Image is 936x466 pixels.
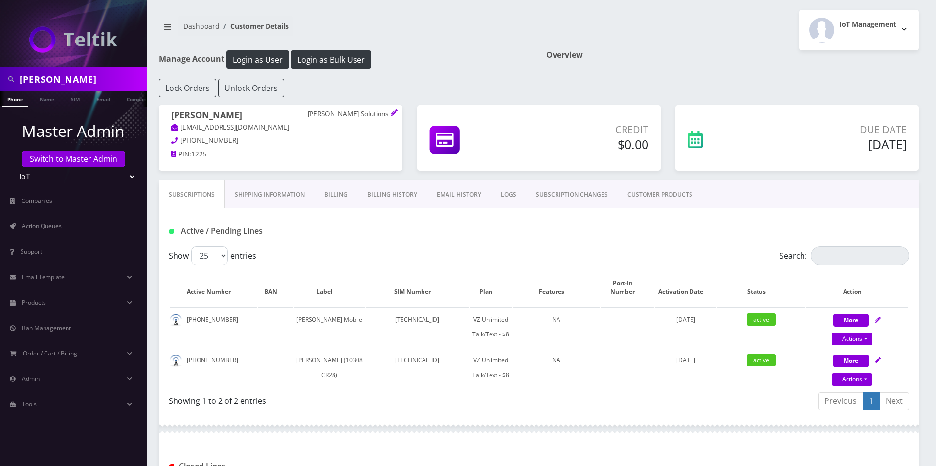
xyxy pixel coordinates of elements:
[22,151,125,167] a: Switch to Master Admin
[122,91,155,106] a: Company
[314,180,357,209] a: Billing
[833,355,869,367] button: More
[22,298,46,307] span: Products
[183,22,220,31] a: Dashboard
[22,324,71,332] span: Ban Management
[357,180,427,209] a: Billing History
[526,180,618,209] a: SUBSCRIPTION CHANGES
[170,269,257,306] th: Active Number: activate to sort column ascending
[22,375,40,383] span: Admin
[491,180,526,209] a: LOGS
[294,307,365,347] td: [PERSON_NAME] Mobile
[29,26,117,53] img: IoT
[308,110,390,119] p: [PERSON_NAME] Solutions
[294,348,365,387] td: [PERSON_NAME] (10308 CR28)
[513,269,600,306] th: Features: activate to sort column ascending
[21,247,42,256] span: Support
[832,333,872,345] a: Actions
[513,348,600,387] td: NA
[655,269,716,306] th: Activation Date: activate to sort column ascending
[220,21,289,31] li: Customer Details
[159,16,532,44] nav: breadcrumb
[747,313,776,326] span: active
[66,91,85,106] a: SIM
[258,269,293,306] th: BAN: activate to sort column ascending
[171,150,191,159] a: PIN:
[225,180,314,209] a: Shipping Information
[22,197,52,205] span: Companies
[171,123,289,133] a: [EMAIL_ADDRESS][DOMAIN_NAME]
[863,392,880,410] a: 1
[527,122,648,137] p: Credit
[35,91,59,106] a: Name
[191,246,228,265] select: Showentries
[833,314,869,327] button: More
[294,269,365,306] th: Label: activate to sort column ascending
[811,246,909,265] input: Search:
[170,355,182,367] img: default.png
[527,137,648,152] h5: $0.00
[717,269,805,306] th: Status: activate to sort column ascending
[818,392,863,410] a: Previous
[546,50,919,60] h1: Overview
[765,137,907,152] h5: [DATE]
[22,222,62,230] span: Action Queues
[366,348,469,387] td: [TECHNICAL_ID]
[159,79,216,97] button: Lock Orders
[879,392,909,410] a: Next
[91,91,115,106] a: Email
[366,269,469,306] th: SIM Number: activate to sort column ascending
[470,269,512,306] th: Plan: activate to sort column ascending
[470,348,512,387] td: VZ Unlimited Talk/Text - $8
[224,53,291,64] a: Login as User
[513,307,600,347] td: NA
[832,373,872,386] a: Actions
[291,53,371,64] a: Login as Bulk User
[171,110,390,122] h1: [PERSON_NAME]
[470,307,512,347] td: VZ Unlimited Talk/Text - $8
[780,246,909,265] label: Search:
[23,349,77,357] span: Order / Cart / Billing
[20,70,144,89] input: Search in Company
[159,50,532,69] h1: Manage Account
[2,91,28,107] a: Phone
[839,21,896,29] h2: IoT Management
[765,122,907,137] p: Due Date
[291,50,371,69] button: Login as Bulk User
[169,229,174,234] img: Active / Pending Lines
[601,269,654,306] th: Port-In Number: activate to sort column ascending
[180,136,238,145] span: [PHONE_NUMBER]
[676,356,695,364] span: [DATE]
[169,246,256,265] label: Show entries
[676,315,695,324] span: [DATE]
[806,269,908,306] th: Action: activate to sort column ascending
[218,79,284,97] button: Unlock Orders
[169,391,532,407] div: Showing 1 to 2 of 2 entries
[191,150,207,158] span: 1225
[169,226,406,236] h1: Active / Pending Lines
[170,348,257,387] td: [PHONE_NUMBER]
[799,10,919,50] button: IoT Management
[170,307,257,347] td: [PHONE_NUMBER]
[170,314,182,326] img: default.png
[159,180,225,209] a: Subscriptions
[366,307,469,347] td: [TECHNICAL_ID]
[22,400,37,408] span: Tools
[226,50,289,69] button: Login as User
[22,273,65,281] span: Email Template
[618,180,702,209] a: CUSTOMER PRODUCTS
[747,354,776,366] span: active
[427,180,491,209] a: EMAIL HISTORY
